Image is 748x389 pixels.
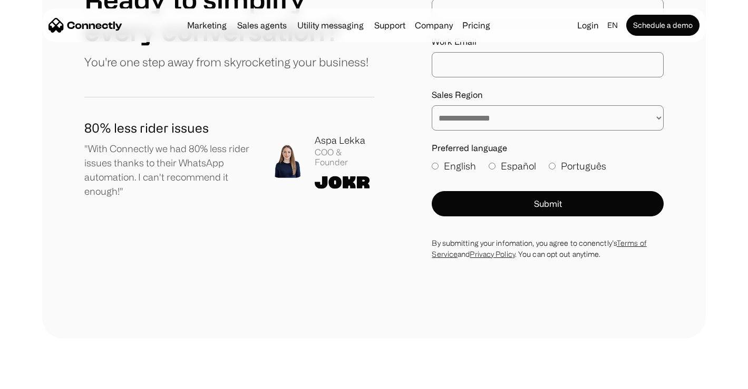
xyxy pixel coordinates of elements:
input: Español [489,163,496,169]
div: en [603,18,624,33]
aside: Language selected: English [11,370,63,385]
label: Preferred language [432,143,664,153]
div: en [607,18,618,33]
a: Pricing [458,21,494,29]
p: "With Connectly we had 80% less rider issues thanks to their WhatsApp automation. I can't recomme... [84,142,254,198]
a: Marketing [183,21,231,29]
a: home [48,17,122,33]
label: Português [549,159,606,173]
div: COO & Founder [315,147,374,167]
p: You're one step away from skyrocketing your business! [84,53,368,71]
label: Sales Region [432,90,664,100]
div: By submitting your infomation, you agree to conenctly’s and . You can opt out anytime. [432,237,664,260]
a: Terms of Service [432,239,646,258]
div: Aspa Lekka [315,133,374,147]
ul: Language list [21,371,63,385]
input: English [432,163,439,169]
a: Utility messaging [293,21,368,29]
a: Support [370,21,410,29]
a: Sales agents [233,21,291,29]
a: Login [573,18,603,33]
div: Company [415,18,453,33]
a: Schedule a demo [626,15,700,36]
h1: 80% less rider issues [84,118,254,137]
label: English [432,159,476,173]
input: Português [549,163,556,169]
div: Company [412,18,456,33]
a: Privacy Policy [470,250,514,258]
button: Submit [432,191,664,216]
label: Español [489,159,536,173]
